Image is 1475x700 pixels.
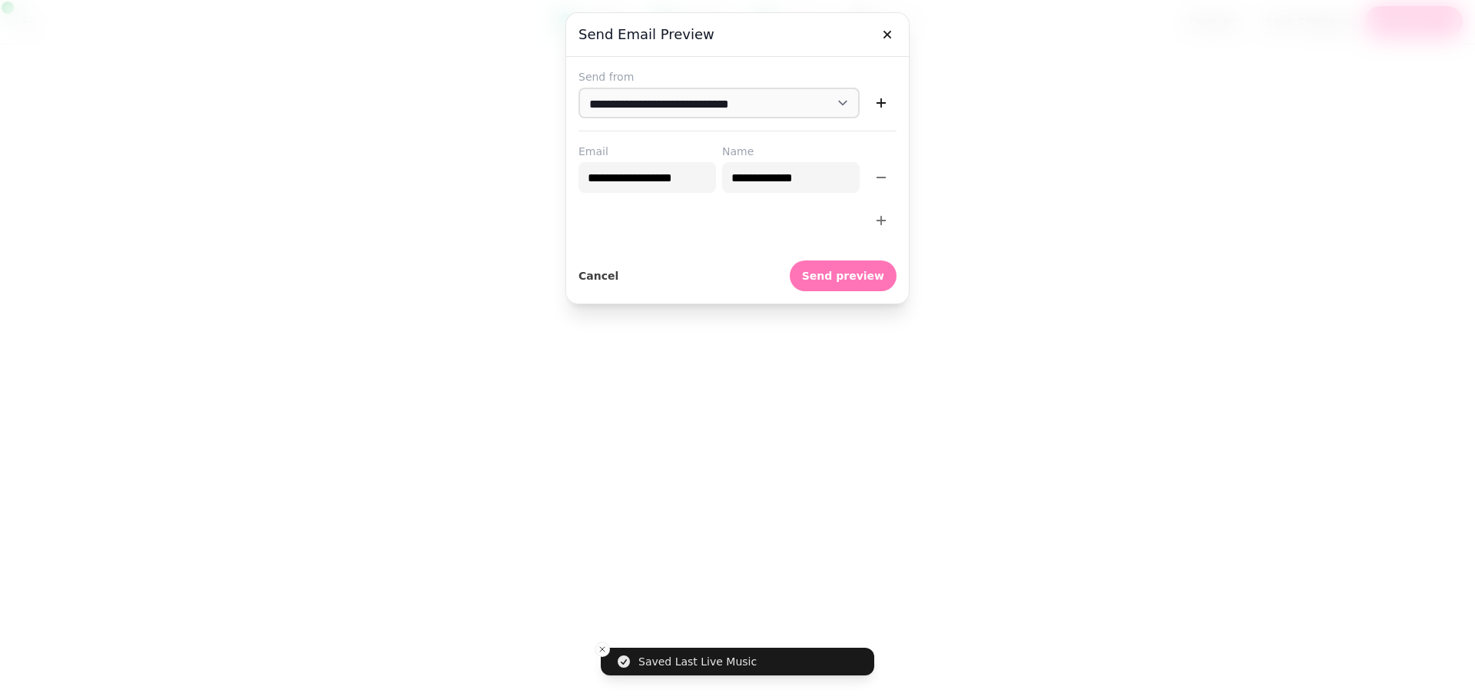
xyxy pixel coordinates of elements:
label: Email [578,144,716,159]
button: Send preview [790,260,897,291]
span: Cancel [578,270,618,281]
h3: Send email preview [578,25,897,44]
label: Send from [578,69,897,85]
label: Name [722,144,860,159]
span: Send preview [802,270,884,281]
button: Cancel [578,260,618,291]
